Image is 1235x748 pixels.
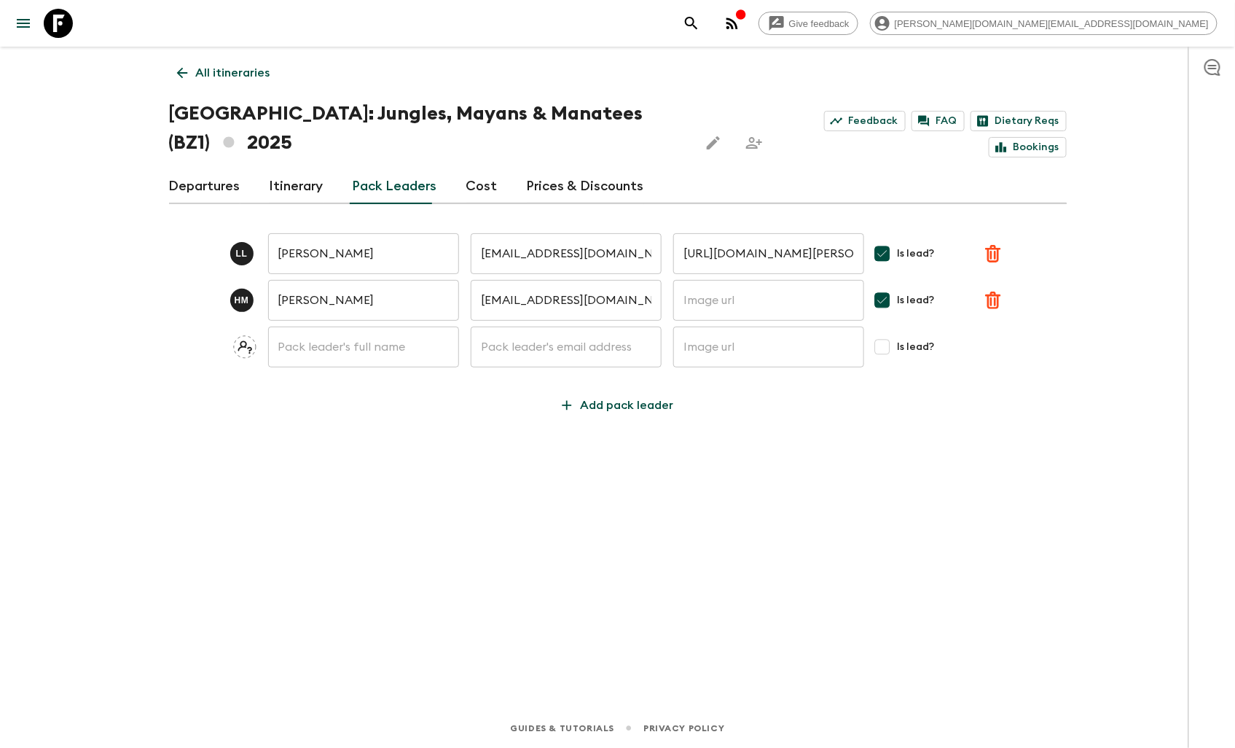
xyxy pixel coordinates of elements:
[887,18,1217,29] span: [PERSON_NAME][DOMAIN_NAME][EMAIL_ADDRESS][DOMAIN_NAME]
[466,169,498,204] a: Cost
[758,12,858,35] a: Give feedback
[740,128,769,157] span: Share this itinerary
[353,169,437,204] a: Pack Leaders
[527,169,644,204] a: Prices & Discounts
[236,248,248,260] p: L L
[471,327,662,367] input: Pack leader's email address
[169,58,278,87] a: All itineraries
[510,720,614,736] a: Guides & Tutorials
[897,246,934,261] span: Is lead?
[673,280,864,321] input: Image url
[268,327,459,367] input: Pack leader's full name
[581,397,674,414] p: Add pack leader
[550,391,686,420] button: Add pack leader
[471,233,662,274] input: Pack leader's email address
[781,18,858,29] span: Give feedback
[268,280,459,321] input: Pack leader's full name
[989,137,1067,157] a: Bookings
[196,64,270,82] p: All itineraries
[897,340,934,354] span: Is lead?
[897,293,934,308] span: Is lead?
[911,111,965,131] a: FAQ
[699,128,728,157] button: Edit this itinerary
[169,169,240,204] a: Departures
[673,327,864,367] input: Image url
[235,295,249,306] p: H M
[824,111,906,131] a: Feedback
[870,12,1218,35] div: [PERSON_NAME][DOMAIN_NAME][EMAIL_ADDRESS][DOMAIN_NAME]
[677,9,706,38] button: search adventures
[673,233,864,274] input: Image url
[270,169,324,204] a: Itinerary
[471,280,662,321] input: Pack leader's email address
[9,9,38,38] button: menu
[268,233,459,274] input: Pack leader's full name
[643,720,724,736] a: Privacy Policy
[971,111,1067,131] a: Dietary Reqs
[169,99,687,157] h1: [GEOGRAPHIC_DATA]: Jungles, Mayans & Manatees (BZ1) 2025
